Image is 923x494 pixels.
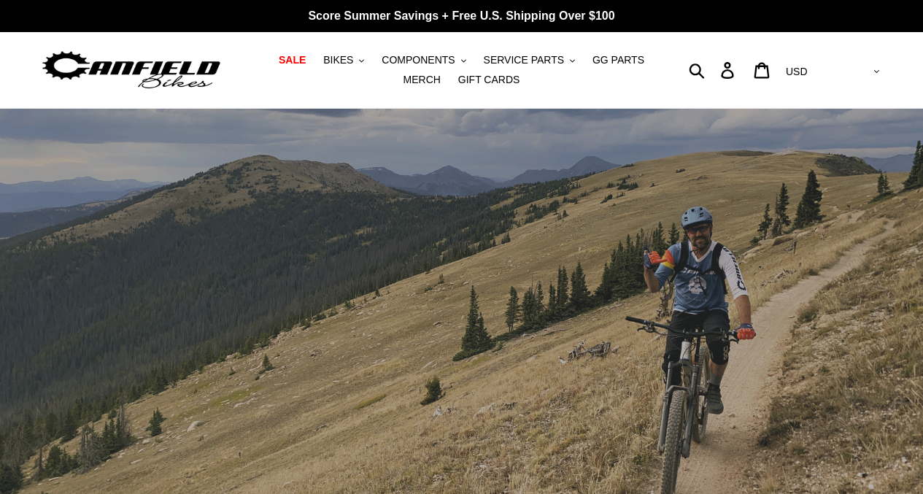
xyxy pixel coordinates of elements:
[403,74,441,86] span: MERCH
[40,47,223,93] img: Canfield Bikes
[323,54,353,66] span: BIKES
[585,50,652,70] a: GG PARTS
[382,54,455,66] span: COMPONENTS
[484,54,564,66] span: SERVICE PARTS
[458,74,520,86] span: GIFT CARDS
[316,50,371,70] button: BIKES
[476,50,582,70] button: SERVICE PARTS
[271,50,313,70] a: SALE
[279,54,306,66] span: SALE
[592,54,644,66] span: GG PARTS
[451,70,528,90] a: GIFT CARDS
[374,50,473,70] button: COMPONENTS
[396,70,448,90] a: MERCH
